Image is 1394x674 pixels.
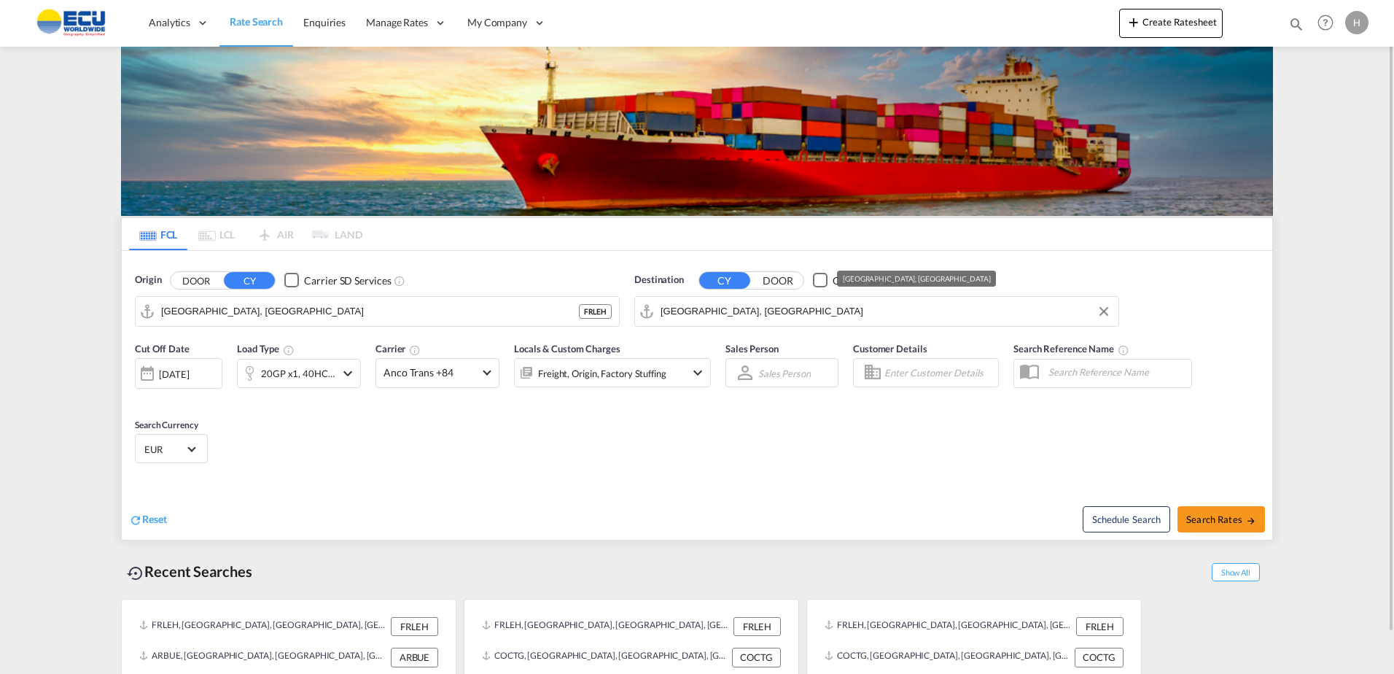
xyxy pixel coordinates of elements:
[129,512,167,528] div: icon-refreshReset
[752,272,803,289] button: DOOR
[121,555,258,588] div: Recent Searches
[813,273,919,288] md-checkbox: Checkbox No Ink
[135,273,161,287] span: Origin
[1075,648,1124,667] div: COCTG
[142,513,167,525] span: Reset
[467,15,527,30] span: My Company
[159,368,189,381] div: [DATE]
[514,358,711,387] div: Freight Origin Factory Stuffingicon-chevron-down
[143,438,200,460] md-select: Select Currency: € EUREuro
[825,617,1072,636] div: FRLEH, Le Havre, France, Western Europe, Europe
[129,218,362,250] md-pagination-wrapper: Use the left and right arrow keys to navigate between tabs
[1041,361,1191,383] input: Search Reference Name
[135,358,222,389] div: [DATE]
[304,274,391,288] div: Carrier SD Services
[171,272,222,289] button: DOOR
[161,301,579,322] input: Search by Port
[634,273,684,287] span: Destination
[339,365,357,382] md-icon: icon-chevron-down
[1118,344,1129,356] md-icon: Your search will be saved by the below given name
[699,272,750,289] button: CY
[1177,506,1265,532] button: Search Ratesicon-arrow-right
[853,343,927,355] span: Customer Details
[579,304,612,319] div: FRLEH
[1288,16,1304,38] div: icon-magnify
[237,343,295,355] span: Load Type
[391,617,438,636] div: FRLEH
[733,617,781,636] div: FRLEH
[135,343,190,355] span: Cut Off Date
[732,648,781,667] div: COCTG
[1288,16,1304,32] md-icon: icon-magnify
[149,15,190,30] span: Analytics
[144,443,185,456] span: EUR
[635,297,1118,326] md-input-container: Buenos Aires, ARBUE
[825,648,1071,667] div: COCTG, Cartagena, Colombia, South America, Americas
[224,272,275,289] button: CY
[661,301,1111,322] input: Search by Port
[230,15,283,28] span: Rate Search
[1212,563,1260,581] span: Show All
[843,271,990,287] div: [GEOGRAPHIC_DATA], [GEOGRAPHIC_DATA]
[514,343,620,355] span: Locals & Custom Charges
[261,363,335,384] div: 20GP x1 40HC x1
[121,47,1273,216] img: LCL+%26+FCL+BACKGROUND.png
[139,617,387,636] div: FRLEH, Le Havre, France, Western Europe, Europe
[135,387,146,407] md-datepicker: Select
[129,514,142,527] md-icon: icon-refresh
[1186,514,1256,525] span: Search Rates
[1313,10,1345,36] div: Help
[1313,10,1338,35] span: Help
[1125,13,1142,31] md-icon: icon-plus 400-fg
[22,7,120,39] img: 6cccb1402a9411edb762cf9624ab9cda.png
[1093,301,1115,322] button: Clear Input
[383,365,478,380] span: Anco Trans +84
[482,648,728,667] div: COCTG, Cartagena, Colombia, South America, Americas
[284,273,391,288] md-checkbox: Checkbox No Ink
[237,359,361,388] div: 20GP x1 40HC x1icon-chevron-down
[1345,11,1368,34] div: H
[1246,516,1256,526] md-icon: icon-arrow-right
[833,274,919,288] div: Carrier SD Services
[725,343,779,355] span: Sales Person
[394,275,405,287] md-icon: Unchecked: Search for CY (Container Yard) services for all selected carriers.Checked : Search for...
[136,297,619,326] md-input-container: Le Havre, FRLEH
[1119,9,1223,38] button: icon-plus 400-fgCreate Ratesheet
[1076,617,1124,636] div: FRLEH
[391,648,438,667] div: ARBUE
[129,218,187,250] md-tab-item: FCL
[757,363,812,384] md-select: Sales Person
[884,362,994,384] input: Enter Customer Details
[139,648,387,667] div: ARBUE, Buenos Aires, Argentina, South America, Americas
[122,251,1272,540] div: Origin DOOR CY Checkbox No InkUnchecked: Search for CY (Container Yard) services for all selected...
[482,617,730,636] div: FRLEH, Le Havre, France, Western Europe, Europe
[409,344,421,356] md-icon: The selected Trucker/Carrierwill be displayed in the rate results If the rates are from another f...
[303,16,346,28] span: Enquiries
[689,364,706,381] md-icon: icon-chevron-down
[283,344,295,356] md-icon: icon-information-outline
[1083,506,1170,532] button: Note: By default Schedule search will only considerorigin ports, destination ports and cut off da...
[375,343,421,355] span: Carrier
[127,565,144,582] md-icon: icon-backup-restore
[366,15,428,30] span: Manage Rates
[1013,343,1129,355] span: Search Reference Name
[538,363,666,384] div: Freight Origin Factory Stuffing
[135,419,198,430] span: Search Currency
